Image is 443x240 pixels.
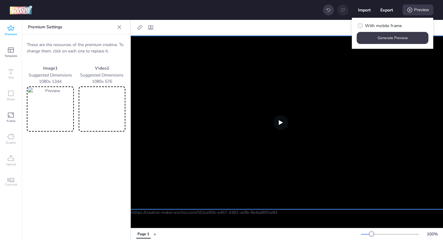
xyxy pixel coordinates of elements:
div: 100 % [425,231,439,237]
span: Template [5,54,17,58]
p: Video 1 [79,65,126,71]
span: Premium [5,32,17,37]
span: Carousel [5,182,17,187]
button: Generate Preview [357,32,429,44]
p: Suggested Dimensions [79,72,126,78]
span: Frame [7,119,15,123]
p: 1080 x 576 [79,78,126,85]
button: Import [358,4,371,16]
span: Shape [7,97,15,102]
img: logo Creative Maker [10,5,32,14]
span: Text [8,75,14,80]
span: With mobile frame [365,23,402,29]
p: Image 1 [27,65,74,71]
button: + [153,229,156,239]
div: Page 1 [137,232,149,237]
div: Preview [403,5,433,15]
p: Suggested Dimensions [27,72,74,78]
p: These are the resources of the premium creative. To change them, click on each one to replace it. [27,42,125,54]
span: Upload [6,162,16,167]
div: Tabs [133,229,153,239]
img: Preview [28,88,73,130]
p: 1080 x 1344 [27,78,74,85]
p: Premium Settings [28,20,115,34]
span: Graphic [6,140,16,145]
button: Export [380,4,393,16]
